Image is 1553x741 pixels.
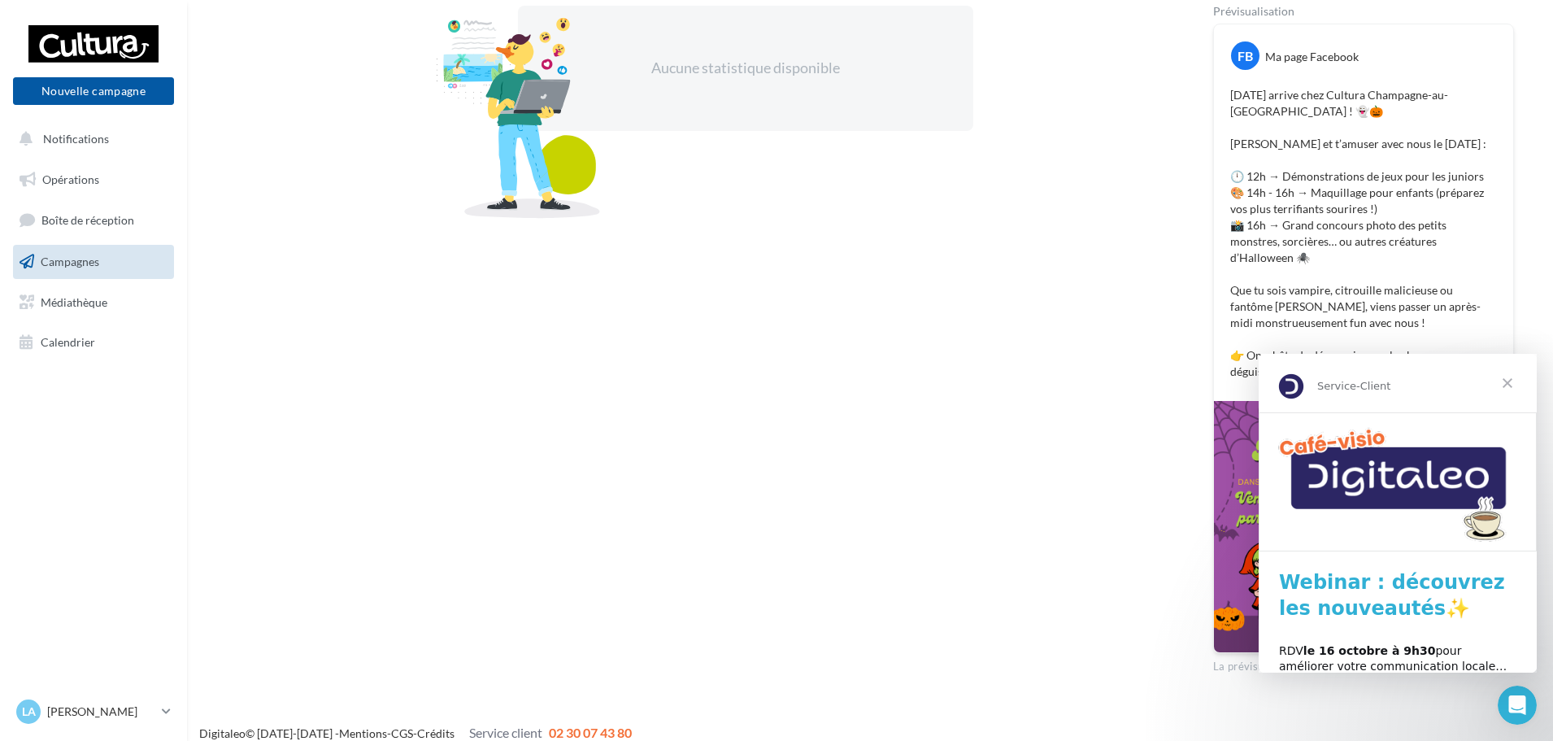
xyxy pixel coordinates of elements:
[417,726,455,740] a: Crédits
[1259,354,1537,673] iframe: Intercom live chat message
[13,77,174,105] button: Nouvelle campagne
[10,325,177,360] a: Calendrier
[10,163,177,197] a: Opérations
[20,290,258,338] div: RDV pour améliorer votre communication locale… et attirer plus de clients !
[13,696,174,727] a: La [PERSON_NAME]
[1213,653,1514,674] div: La prévisualisation est non-contractuelle
[41,213,134,227] span: Boîte de réception
[41,255,99,268] span: Campagnes
[339,726,387,740] a: Mentions
[10,203,177,238] a: Boîte de réception
[43,132,109,146] span: Notifications
[10,245,177,279] a: Campagnes
[42,172,99,186] span: Opérations
[22,704,36,720] span: La
[41,335,95,349] span: Calendrier
[1230,87,1497,380] p: [DATE] arrive chez Cultura Champagne-au-[GEOGRAPHIC_DATA] ! 👻🎃 [PERSON_NAME] et t’amuser avec nou...
[199,726,246,740] a: Digitaleo
[10,286,177,320] a: Médiathèque
[1265,49,1359,65] div: Ma page Facebook
[391,726,413,740] a: CGS
[47,704,155,720] p: [PERSON_NAME]
[45,290,177,303] b: le 16 octobre à 9h30
[41,294,107,308] span: Médiathèque
[1213,6,1514,17] div: Prévisualisation
[549,725,632,740] span: 02 30 07 43 80
[199,726,632,740] span: © [DATE]-[DATE] - - -
[1231,41,1259,70] div: FB
[1498,686,1537,725] iframe: Intercom live chat
[469,725,542,740] span: Service client
[570,58,921,79] div: Aucune statistique disponible
[10,122,171,156] button: Notifications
